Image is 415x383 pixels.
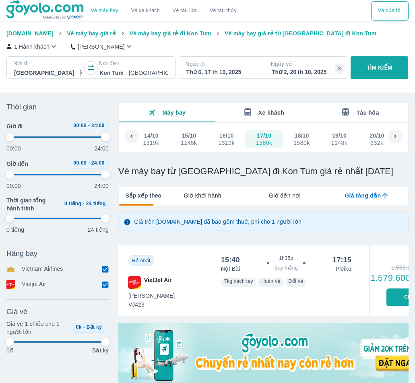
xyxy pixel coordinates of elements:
p: Pleiku [336,265,351,273]
img: VJ [128,276,141,289]
p: Ngày về [271,60,341,68]
a: Vé xe khách [131,8,160,14]
button: TÌM KIẾM [351,56,408,79]
span: Hoàn vé [261,278,281,284]
p: 24:00 [94,182,109,190]
p: 0 tiếng [6,226,24,234]
div: 19/10 [332,132,347,140]
p: [PERSON_NAME] [78,43,125,51]
span: Vé máy bay giá rẻ từ [GEOGRAPHIC_DATA] đi Kon Tum [225,30,376,37]
span: 0k [76,324,82,330]
span: Xe khách [258,109,284,116]
h1: Vé máy bay từ [GEOGRAPHIC_DATA] đi Kon Tum giá rẻ nhất [DATE] [118,166,409,177]
span: [DOMAIN_NAME] [6,30,54,37]
span: VJ423 [128,301,175,309]
a: Vé tàu lửa [166,1,203,21]
div: 17:15 [332,255,351,265]
span: 0 tiếng [64,201,81,206]
div: Thứ 6, 17 th 10, 2025 [186,68,254,76]
span: Bất kỳ [87,324,102,330]
span: 00:00 [73,160,87,166]
p: Nơi đi [13,59,83,67]
div: 1148k [331,140,347,146]
p: Nội Bài [221,265,240,273]
button: Vé tàu thủy [203,1,243,21]
div: 1319k [143,140,159,146]
p: Giá vé 1 chiều cho 1 người lớn [6,320,66,336]
span: Rẻ nhất [132,258,150,264]
div: 15/10 [182,132,196,140]
div: 17/10 [257,132,271,140]
div: choose transportation mode [371,1,409,21]
span: Vé máy bay giá rẻ [67,30,116,37]
div: 20/10 [370,132,384,140]
p: Bất kỳ [92,346,109,354]
p: Nơi đến [99,59,168,67]
button: 1 Hành khách [6,42,58,51]
a: Vé máy bay [91,8,118,14]
span: 24:00 [91,123,105,128]
span: - [88,123,90,128]
button: [PERSON_NAME] [71,42,133,51]
span: - [83,324,85,330]
div: 14/10 [144,132,159,140]
span: 7kg xách tay [224,278,253,284]
p: Ngày đi [186,60,255,68]
p: 00:00 [6,182,21,190]
p: Giá trên [DOMAIN_NAME] đã bao gồm thuế, phí cho 1 người lớn [134,218,301,226]
p: 0đ [6,346,13,354]
span: Hãng bay [6,249,37,258]
span: Giá tăng dần [345,191,381,200]
span: VietJet Air [144,276,171,289]
div: 16/10 [219,132,234,140]
span: Giá vé [6,307,27,317]
span: Vé máy bay giá rẻ đi Kon Tum [130,30,211,37]
span: Giờ đi [6,122,23,130]
span: Tàu hỏa [356,109,379,116]
p: 00:00 [6,144,21,152]
span: Máy bay [162,109,186,116]
div: 1148k [181,140,197,146]
div: 932k [370,140,384,146]
div: 18/10 [295,132,309,140]
div: 15:40 [221,255,240,265]
div: Thứ 2, 20 th 10, 2025 [272,68,340,76]
span: 1h35p [279,255,293,262]
button: Vé của tôi [371,1,409,21]
p: TÌM KIẾM [367,64,392,72]
p: 24 tiếng [88,226,109,234]
p: 1 Hành khách [14,43,50,51]
span: 24:00 [91,160,105,166]
div: 1580k [256,140,272,146]
span: Sắp xếp theo [126,191,162,200]
div: choose transportation mode [85,1,243,21]
p: Vietjet Air [22,280,46,289]
span: Thời gian tổng hành trình [6,196,58,212]
span: Giờ đến [6,160,28,168]
span: Giờ đến nơi [269,191,301,200]
span: [PERSON_NAME] [128,292,175,300]
span: Đổi vé [289,278,304,284]
span: - [83,201,85,206]
span: 24 tiếng [86,201,106,206]
span: Thời gian [6,102,37,112]
nav: breadcrumb [6,29,409,37]
div: lab API tabs example [161,187,408,204]
div: 1319k [218,140,234,146]
div: 1580k [293,140,310,146]
span: Giờ khởi hành [184,191,221,200]
span: 00:00 [73,123,87,128]
span: - [88,160,90,166]
p: 24:00 [94,144,109,152]
p: Vietnam Airlines [22,265,63,274]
